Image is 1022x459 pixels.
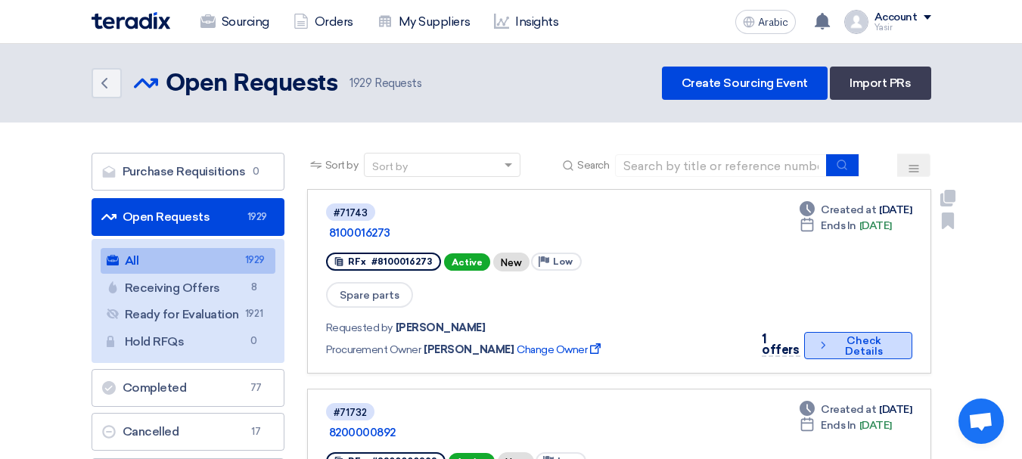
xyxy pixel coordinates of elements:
a: Open Requests1929 [92,198,284,236]
font: [DATE] [879,203,912,216]
font: Ready for Evaluation [125,307,239,321]
font: #71732 [334,407,367,418]
a: Import PRs [830,67,930,100]
font: Yasir [874,23,893,33]
font: Orders [315,14,353,29]
a: Purchase Requisitions0 [92,153,284,191]
font: Open Requests [166,72,338,96]
font: 0 [253,166,259,177]
font: Purchase Requisitions [123,164,246,178]
div: Open chat [958,399,1004,444]
font: Ends In [821,419,856,432]
font: 1921 [245,308,262,319]
a: Completed77 [92,369,284,407]
font: Requests [374,76,421,90]
a: 8100016273 [329,226,707,240]
font: My Suppliers [399,14,470,29]
font: [DATE] [879,403,912,416]
font: Account [874,11,918,23]
a: Orders [281,5,365,39]
img: Teradix logo [92,12,170,29]
a: My Suppliers [365,5,482,39]
font: Ends In [821,219,856,232]
font: 17 [251,426,260,437]
font: 0 [250,335,257,346]
font: Active [452,257,483,268]
font: Hold RFQs [125,334,185,349]
input: Search by title or reference number [615,154,827,177]
font: All [125,253,139,268]
font: 1929 [349,76,371,90]
font: Sort by [372,160,408,173]
font: [PERSON_NAME] [424,343,514,356]
font: 8100016273 [329,226,390,240]
font: Arabic [758,16,788,29]
a: 8200000892 [329,426,707,439]
font: #8100016273 [371,256,432,267]
font: 8 [251,281,257,293]
font: Receiving Offers [125,281,220,295]
font: [DATE] [859,219,892,232]
a: Insights [482,5,570,39]
img: profile_test.png [844,10,868,34]
font: 1 offers [762,332,799,357]
font: [PERSON_NAME] [396,321,486,334]
font: Change Owner [517,343,587,356]
font: Check Details [845,334,883,358]
font: Procurement Owner [326,343,421,356]
a: Sourcing [188,5,281,39]
font: Open Requests [123,209,210,224]
font: Create Sourcing Event [682,76,808,90]
font: New [501,257,522,268]
font: Cancelled [123,424,179,439]
font: Sourcing [222,14,269,29]
font: Sort by [325,159,359,172]
font: Import PRs [850,76,911,90]
font: 1929 [245,254,265,265]
font: 1929 [247,211,267,222]
font: Created at [821,203,876,216]
font: [DATE] [859,419,892,432]
font: Search [577,159,609,172]
font: Completed [123,380,187,395]
a: Cancelled17 [92,413,284,451]
font: Low [553,256,573,267]
font: #71743 [334,207,368,219]
button: Check Details [804,332,912,359]
font: Insights [515,14,558,29]
button: Arabic [735,10,796,34]
font: 8200000892 [329,426,396,439]
font: RFx [348,256,366,267]
font: 77 [250,382,262,393]
font: Created at [821,403,876,416]
font: Spare parts [340,289,399,302]
font: Requested by [326,321,393,334]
